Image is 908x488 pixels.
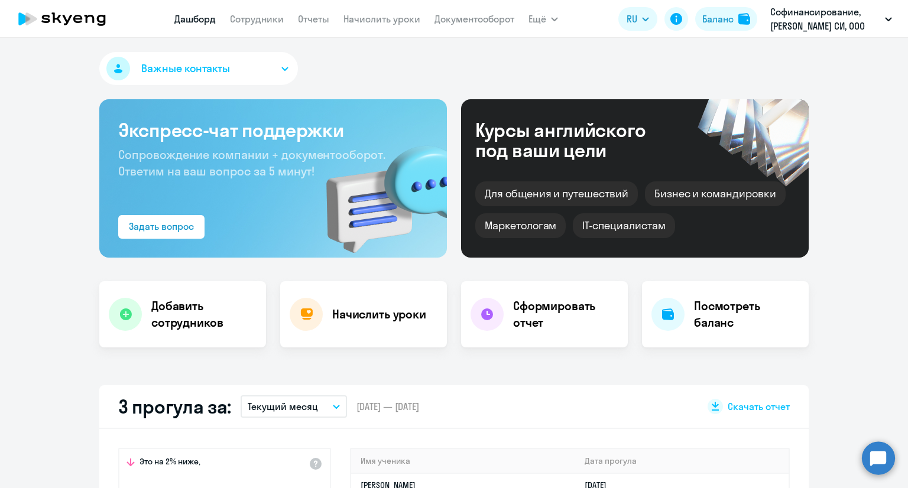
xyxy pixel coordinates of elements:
[351,449,575,473] th: Имя ученика
[230,13,284,25] a: Сотрудники
[575,449,789,473] th: Дата прогула
[513,298,618,331] h4: Сформировать отчет
[118,215,205,239] button: Задать вопрос
[738,13,750,25] img: balance
[141,61,230,76] span: Важные контакты
[118,118,428,142] h3: Экспресс-чат поддержки
[528,7,558,31] button: Ещё
[118,395,231,418] h2: 3 прогула за:
[645,181,786,206] div: Бизнес и командировки
[151,298,257,331] h4: Добавить сотрудников
[343,13,420,25] a: Начислить уроки
[728,400,790,413] span: Скачать отчет
[129,219,194,233] div: Задать вопрос
[695,7,757,31] button: Балансbalance
[770,5,880,33] p: Софинансирование, [PERSON_NAME] СИ, ООО
[528,12,546,26] span: Ещё
[248,399,318,414] p: Текущий месяц
[298,13,329,25] a: Отчеты
[118,147,385,178] span: Сопровождение компании + документооборот. Ответим на ваш вопрос за 5 минут!
[618,7,657,31] button: RU
[627,12,637,26] span: RU
[475,120,677,160] div: Курсы английского под ваши цели
[475,213,566,238] div: Маркетологам
[434,13,514,25] a: Документооборот
[174,13,216,25] a: Дашборд
[241,395,347,418] button: Текущий месяц
[140,456,200,470] span: Это на 2% ниже,
[309,125,447,258] img: bg-img
[332,306,426,323] h4: Начислить уроки
[694,298,799,331] h4: Посмотреть баланс
[99,52,298,85] button: Важные контакты
[702,12,734,26] div: Баланс
[475,181,638,206] div: Для общения и путешествий
[356,400,419,413] span: [DATE] — [DATE]
[573,213,674,238] div: IT-специалистам
[764,5,898,33] button: Софинансирование, [PERSON_NAME] СИ, ООО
